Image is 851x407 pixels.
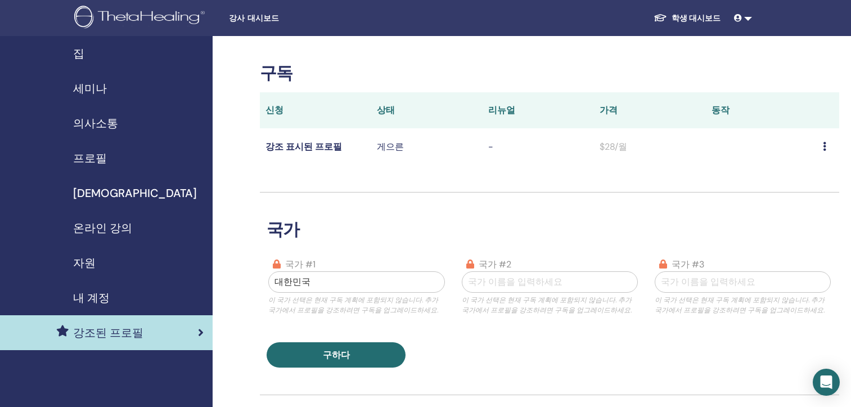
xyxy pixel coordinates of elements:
th: 동작 [706,92,817,128]
th: 상태 [371,92,483,128]
td: 강조 표시된 프로필 [260,128,371,165]
span: 내 계정 [73,289,110,306]
p: 이 국가 선택은 현재 구독 계획에 포함되지 않습니다. 추가 국가에서 프로필을 강조하려면 구독을 업그레이드하세요. [462,295,638,315]
img: logo.png [74,6,209,31]
span: 자원 [73,254,96,271]
span: [DEMOGRAPHIC_DATA] [73,185,197,202]
img: graduation-cap-white.svg [654,13,667,23]
th: 신청 [260,92,371,128]
p: 게으른 [377,140,477,154]
button: 구하다 [267,342,406,368]
th: 리뉴얼 [483,92,594,128]
label: 국가 #3 [672,258,704,271]
a: 학생 대시보드 [645,8,730,29]
span: 강사 대시보드 [229,12,398,24]
span: 의사소통 [73,115,118,132]
h3: 국가 [260,220,839,240]
span: - [488,141,493,153]
span: $28/월 [600,141,627,153]
p: 이 국가 선택은 현재 구독 계획에 포함되지 않습니다. 추가 국가에서 프로필을 강조하려면 구독을 업그레이드하세요. [655,295,831,315]
th: 가격 [594,92,705,128]
h3: 구독 [260,63,839,83]
span: 프로필 [73,150,107,167]
span: 온라인 강의 [73,220,132,236]
p: 이 국가 선택은 현재 구독 계획에 포함되지 않습니다. 추가 국가에서 프로필을 강조하려면 구독을 업그레이드하세요. [268,295,444,315]
span: 세미나 [73,80,107,97]
span: 구하다 [323,349,350,361]
span: 강조된 프로필 [73,324,143,341]
span: 집 [73,45,84,62]
div: 인터콤 메신저 열기 [813,369,840,396]
font: 학생 대시보드 [672,13,721,23]
label: 국가 #1 [285,258,316,271]
label: 국가 #2 [479,258,511,271]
